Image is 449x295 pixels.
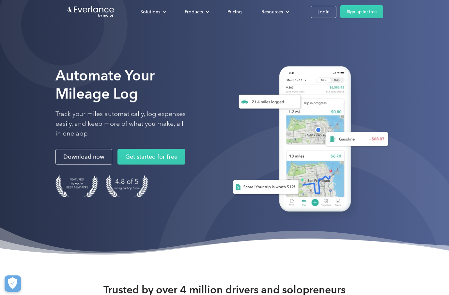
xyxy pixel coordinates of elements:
div: Solutions [134,6,172,18]
div: Solutions [140,8,160,16]
img: Badge for Featured by Apple Best New Apps [55,175,98,197]
div: Login [317,8,330,16]
div: Pricing [227,8,242,16]
div: Resources [255,6,294,18]
a: Login [311,6,336,18]
a: Download now [55,149,112,165]
a: Go to homepage [66,6,115,18]
img: Everlance, mileage tracker app, expense tracking app [223,60,393,222]
p: Track your miles automatically, log expenses easily, and keep more of what you make, all in one app [55,109,186,139]
div: Products [185,8,203,16]
img: 4.9 out of 5 stars on the app store [106,175,148,197]
button: Cookies Settings [5,275,21,292]
a: Sign up for free [340,5,383,18]
a: Get started for free [117,149,185,165]
div: Products [178,6,214,18]
div: Resources [261,8,283,16]
a: Pricing [221,6,248,18]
